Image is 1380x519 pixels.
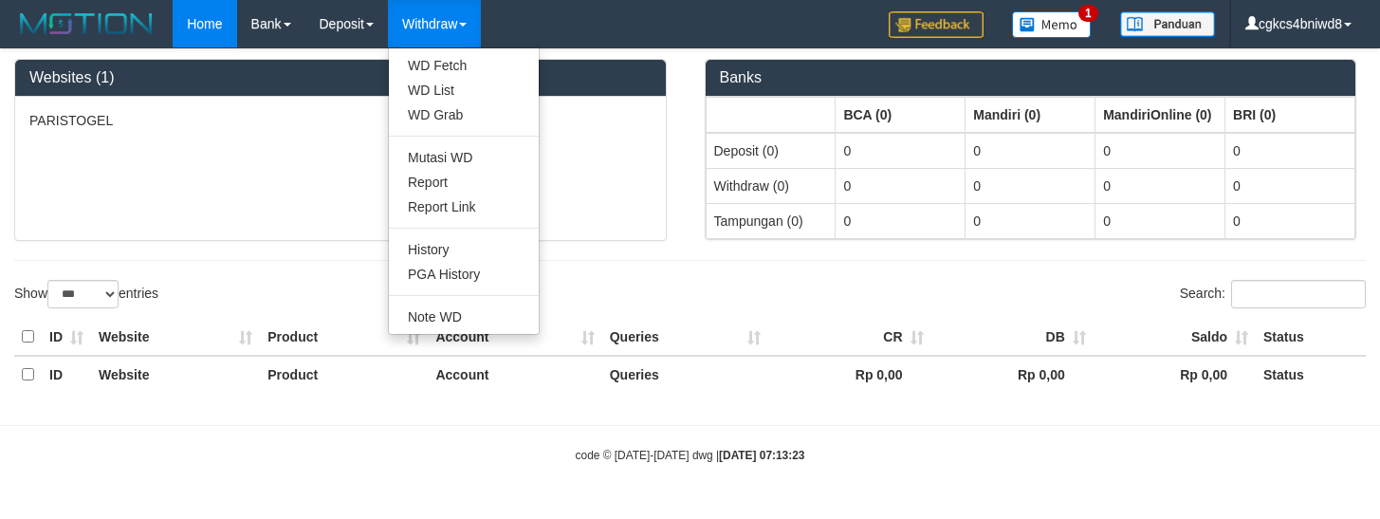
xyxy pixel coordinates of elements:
td: Tampungan (0) [706,203,836,238]
th: ID [42,356,91,393]
th: DB [931,319,1094,356]
a: Report Link [389,195,539,219]
th: Group: activate to sort column ascending [836,97,966,133]
td: 0 [966,133,1095,169]
img: Button%20Memo.svg [1012,11,1092,38]
td: 0 [836,203,966,238]
img: panduan.png [1120,11,1215,37]
th: Rp 0,00 [768,356,930,393]
img: MOTION_logo.png [14,9,158,38]
th: Account [428,356,601,393]
th: ID [42,319,91,356]
th: Group: activate to sort column ascending [1095,97,1225,133]
th: Status [1256,356,1366,393]
a: Mutasi WD [389,145,539,170]
th: Queries [602,356,769,393]
a: WD Grab [389,102,539,127]
label: Search: [1180,280,1366,308]
input: Search: [1231,280,1366,308]
th: Account [428,319,601,356]
td: Withdraw (0) [706,168,836,203]
th: CR [768,319,930,356]
th: Product [260,356,428,393]
img: Feedback.jpg [889,11,984,38]
th: Queries [602,319,769,356]
strong: [DATE] 07:13:23 [719,449,804,462]
th: Rp 0,00 [931,356,1094,393]
td: 0 [1225,203,1355,238]
td: 0 [966,203,1095,238]
h3: Websites (1) [29,69,652,86]
td: 0 [1225,133,1355,169]
td: 0 [966,168,1095,203]
a: Note WD [389,305,539,329]
a: History [389,237,539,262]
th: Group: activate to sort column ascending [966,97,1095,133]
th: Website [91,356,260,393]
small: code © [DATE]-[DATE] dwg | [576,449,805,462]
td: 0 [1225,168,1355,203]
th: Saldo [1094,319,1256,356]
td: 0 [1095,203,1225,238]
h3: Banks [720,69,1342,86]
th: Website [91,319,260,356]
select: Showentries [47,280,119,308]
td: 0 [1095,133,1225,169]
a: Report [389,170,539,195]
th: Group: activate to sort column ascending [706,97,836,133]
span: 1 [1078,5,1098,22]
a: PGA History [389,262,539,287]
a: WD Fetch [389,53,539,78]
th: Group: activate to sort column ascending [1225,97,1355,133]
a: WD List [389,78,539,102]
th: Product [260,319,428,356]
p: PARISTOGEL [29,111,652,130]
th: Rp 0,00 [1094,356,1256,393]
td: 0 [1095,168,1225,203]
td: Deposit (0) [706,133,836,169]
td: 0 [836,133,966,169]
th: Status [1256,319,1366,356]
label: Show entries [14,280,158,308]
td: 0 [836,168,966,203]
